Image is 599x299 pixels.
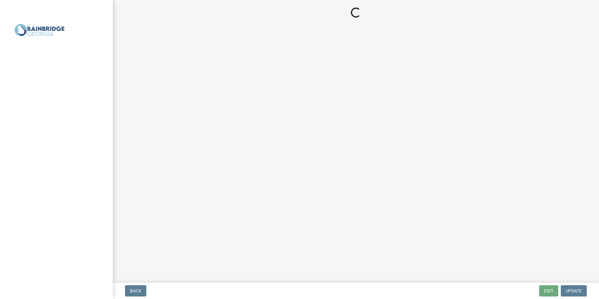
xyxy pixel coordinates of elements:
button: Back [125,285,146,296]
span: Update [566,288,582,293]
button: Exit [539,285,558,296]
img: City of Bainbridge, Georgia (Canceled) [13,7,66,54]
span: Back [130,288,141,293]
button: Update [561,285,587,296]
